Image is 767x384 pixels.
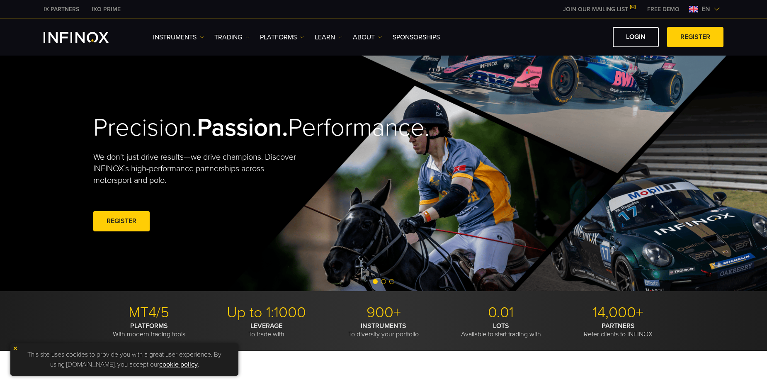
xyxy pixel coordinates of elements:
a: Instruments [153,32,204,42]
strong: LOTS [493,322,509,330]
span: Go to slide 3 [389,279,394,284]
a: INFINOX Logo [44,32,128,43]
a: ABOUT [353,32,382,42]
strong: Passion. [197,113,288,143]
span: Go to slide 1 [373,279,378,284]
a: PLATFORMS [260,32,304,42]
p: To trade with [211,322,322,338]
p: MT4/5 [93,304,204,322]
a: cookie policy [159,360,198,369]
span: en [698,4,714,14]
a: REGISTER [667,27,723,47]
span: Go to slide 2 [381,279,386,284]
a: TRADING [214,32,250,42]
a: SPONSORSHIPS [393,32,440,42]
p: 14,000+ [563,304,674,322]
img: yellow close icon [12,345,18,351]
h2: Precision. Performance. [93,113,354,143]
p: Up to 1:1000 [211,304,322,322]
p: 0.01 [445,304,556,322]
p: Available to start trading with [445,322,556,338]
a: JOIN OUR MAILING LIST [557,6,641,13]
p: 900+ [328,304,439,322]
strong: INSTRUMENTS [361,322,406,330]
p: Refer clients to INFINOX [563,322,674,338]
p: To diversify your portfolio [328,322,439,338]
a: INFINOX [37,5,85,14]
strong: PARTNERS [602,322,635,330]
a: REGISTER [93,211,150,231]
p: We don't just drive results—we drive champions. Discover INFINOX’s high-performance partnerships ... [93,151,302,186]
p: This site uses cookies to provide you with a great user experience. By using [DOMAIN_NAME], you a... [15,348,234,372]
a: INFINOX [85,5,127,14]
a: INFINOX MENU [641,5,686,14]
strong: PLATFORMS [130,322,168,330]
a: Learn [315,32,342,42]
a: LOGIN [613,27,659,47]
strong: LEVERAGE [250,322,282,330]
p: With modern trading tools [93,322,204,338]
